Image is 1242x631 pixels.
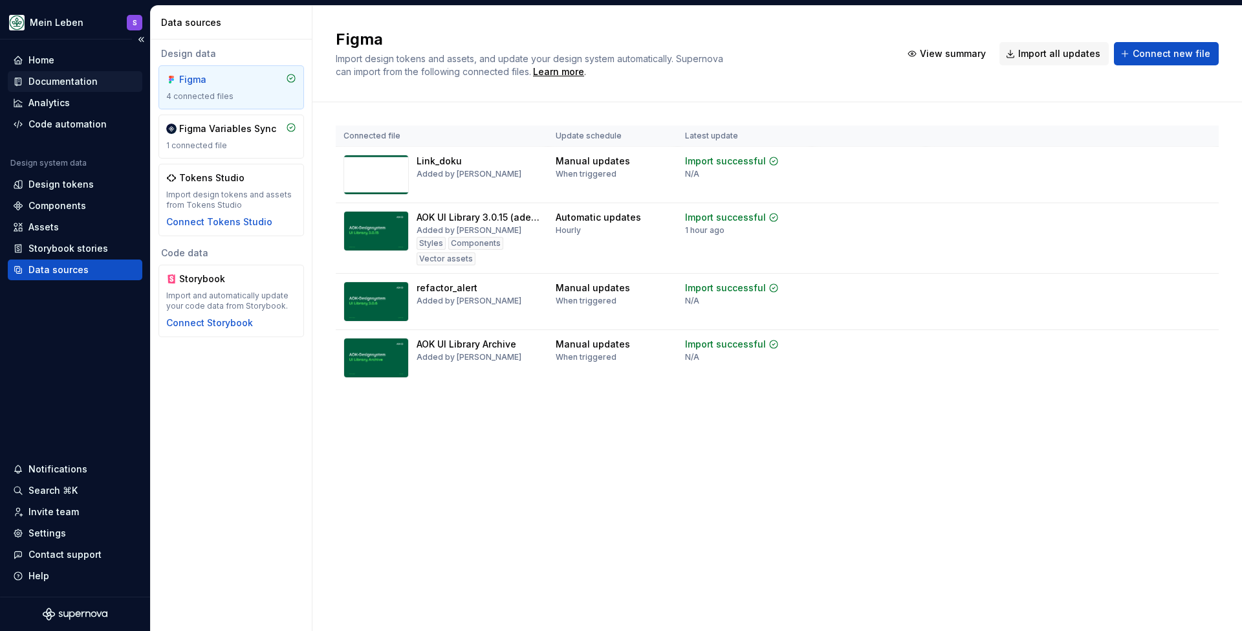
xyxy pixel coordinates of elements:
div: AOK UI Library Archive [417,338,516,351]
button: Help [8,566,142,586]
a: Code automation [8,114,142,135]
a: Tokens StudioImport design tokens and assets from Tokens StudioConnect Tokens Studio [158,164,304,236]
div: Code data [158,247,304,260]
button: Contact support [8,544,142,565]
button: View summary [901,42,994,65]
div: When triggered [556,169,616,179]
a: Data sources [8,260,142,280]
div: 1 connected file [166,140,296,151]
div: When triggered [556,296,616,306]
div: Manual updates [556,282,630,294]
div: Link_doku [417,155,462,168]
div: Manual updates [556,338,630,351]
div: Components [448,237,503,250]
div: Settings [28,527,66,540]
div: Invite team [28,505,79,518]
div: Added by [PERSON_NAME] [417,169,521,179]
div: Design tokens [28,178,94,191]
div: N/A [685,296,699,306]
span: View summary [920,47,986,60]
div: Help [28,570,49,582]
div: Contact support [28,548,102,561]
a: Home [8,50,142,71]
div: 4 connected files [166,91,296,102]
div: Hourly [556,225,581,236]
button: Search ⌘K [8,480,142,501]
div: Figma [179,73,241,86]
div: N/A [685,169,699,179]
span: Import all updates [1018,47,1100,60]
a: Learn more [533,65,584,78]
a: Analytics [8,93,142,113]
a: StorybookImport and automatically update your code data from Storybook.Connect Storybook [158,265,304,337]
button: Collapse sidebar [132,30,150,49]
a: Components [8,195,142,216]
div: AOK UI Library 3.0.15 (adesso) [417,211,540,224]
a: Settings [8,523,142,544]
div: Figma Variables Sync [179,122,276,135]
a: Invite team [8,502,142,522]
a: Assets [8,217,142,238]
div: Import successful [685,282,766,294]
h2: Figma [336,29,886,50]
div: 1 hour ago [685,225,724,236]
div: Import successful [685,211,766,224]
div: Added by [PERSON_NAME] [417,352,521,362]
button: Mein LebenS [3,8,147,36]
div: Import successful [685,338,766,351]
button: Notifications [8,459,142,480]
a: Storybook stories [8,238,142,259]
a: Design tokens [8,174,142,195]
span: Import design tokens and assets, and update your design system automatically. Supernova can impor... [336,53,726,77]
div: S [133,17,137,28]
a: Documentation [8,71,142,92]
th: Latest update [677,126,812,147]
div: Added by [PERSON_NAME] [417,296,521,306]
div: Data sources [28,263,89,276]
th: Connected file [336,126,548,147]
div: N/A [685,352,699,362]
th: Update schedule [548,126,677,147]
button: Connect Storybook [166,316,253,329]
div: Mein Leben [30,16,83,29]
div: Import design tokens and assets from Tokens Studio [166,190,296,210]
div: When triggered [556,352,616,362]
div: Vector assets [417,252,475,265]
a: Figma4 connected files [158,65,304,109]
div: Design system data [10,158,87,168]
div: Added by [PERSON_NAME] [417,225,521,236]
div: Manual updates [556,155,630,168]
span: . [531,67,586,77]
div: Styles [417,237,446,250]
div: Storybook stories [28,242,108,255]
button: Connect Tokens Studio [166,216,272,228]
div: Notifications [28,463,87,476]
div: Documentation [28,75,98,88]
div: Analytics [28,96,70,109]
div: Components [28,199,86,212]
img: df5db9ef-aba0-4771-bf51-9763b7497661.png [9,15,25,30]
span: Connect new file [1133,47,1210,60]
div: Automatic updates [556,211,641,224]
div: Search ⌘K [28,484,78,497]
div: Import successful [685,155,766,168]
div: Tokens Studio [179,172,245,184]
div: Import and automatically update your code data from Storybook. [166,291,296,311]
div: Assets [28,221,59,234]
svg: Supernova Logo [43,608,107,621]
div: Storybook [179,272,241,285]
a: Figma Variables Sync1 connected file [158,115,304,159]
div: Data sources [161,16,307,29]
div: Design data [158,47,304,60]
div: Code automation [28,118,107,131]
div: Home [28,54,54,67]
div: refactor_alert [417,282,477,294]
button: Connect new file [1114,42,1219,65]
button: Import all updates [999,42,1109,65]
